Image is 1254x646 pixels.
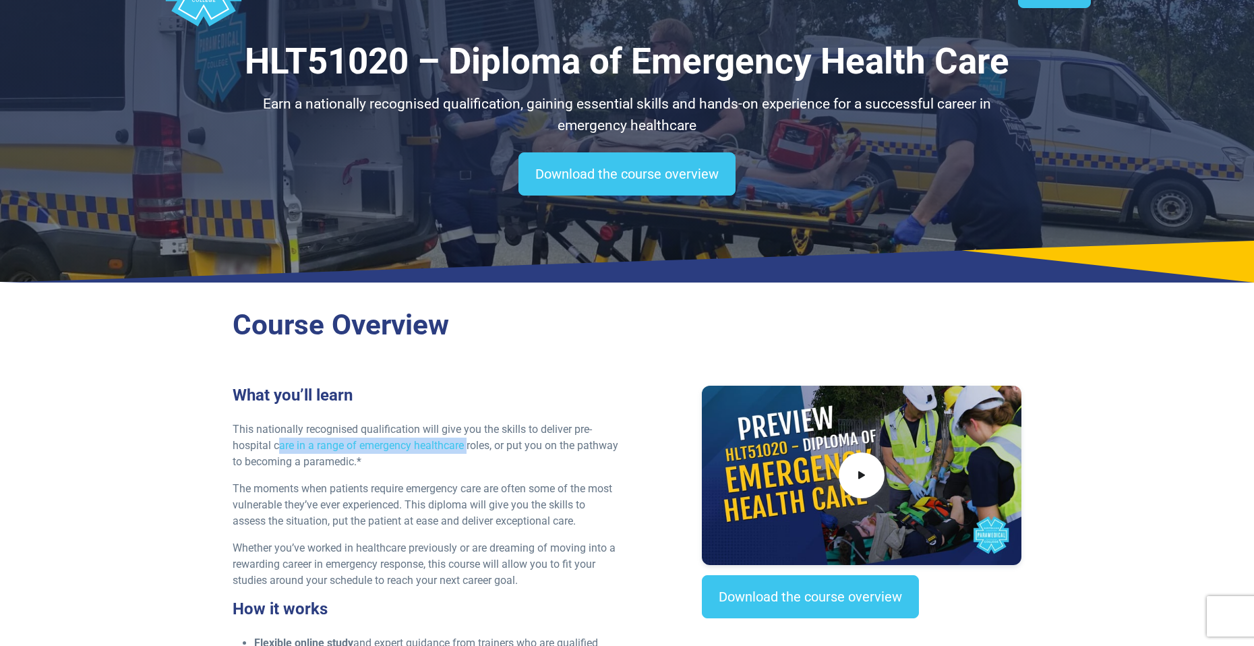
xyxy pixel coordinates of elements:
[233,599,619,619] h3: How it works
[233,421,619,470] p: This nationally recognised qualification will give you the skills to deliver pre-hospital care in...
[233,94,1021,136] p: Earn a nationally recognised qualification, gaining essential skills and hands-on experience for ...
[518,152,736,196] a: Download the course overview
[233,308,1021,343] h2: Course Overview
[233,481,619,529] p: The moments when patients require emergency care are often some of the most vulnerable they’ve ev...
[702,575,919,618] a: Download the course overview
[233,540,619,589] p: Whether you’ve worked in healthcare previously or are dreaming of moving into a rewarding career ...
[233,40,1021,83] h1: HLT51020 – Diploma of Emergency Health Care
[233,386,619,405] h3: What you’ll learn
